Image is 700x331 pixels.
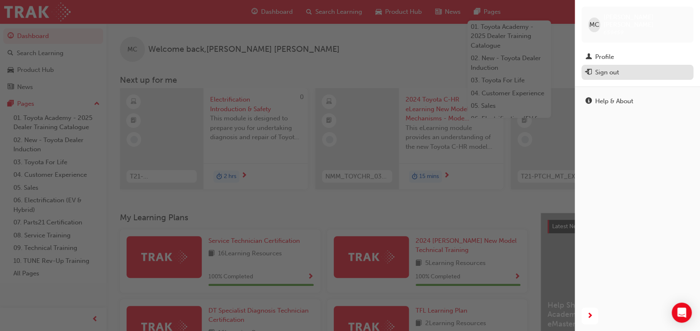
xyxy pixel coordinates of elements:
div: Open Intercom Messenger [672,303,692,323]
span: exit-icon [586,69,592,76]
span: next-icon [587,311,593,321]
span: [PERSON_NAME] [PERSON_NAME] [604,13,687,28]
span: 659459 [604,29,624,36]
div: Sign out [595,68,619,77]
div: Help & About [595,97,633,106]
span: MC [589,20,599,30]
button: Sign out [581,65,693,80]
span: man-icon [586,53,592,61]
span: info-icon [586,98,592,105]
div: Profile [595,52,614,62]
a: Profile [581,49,693,65]
a: Help & About [581,94,693,109]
